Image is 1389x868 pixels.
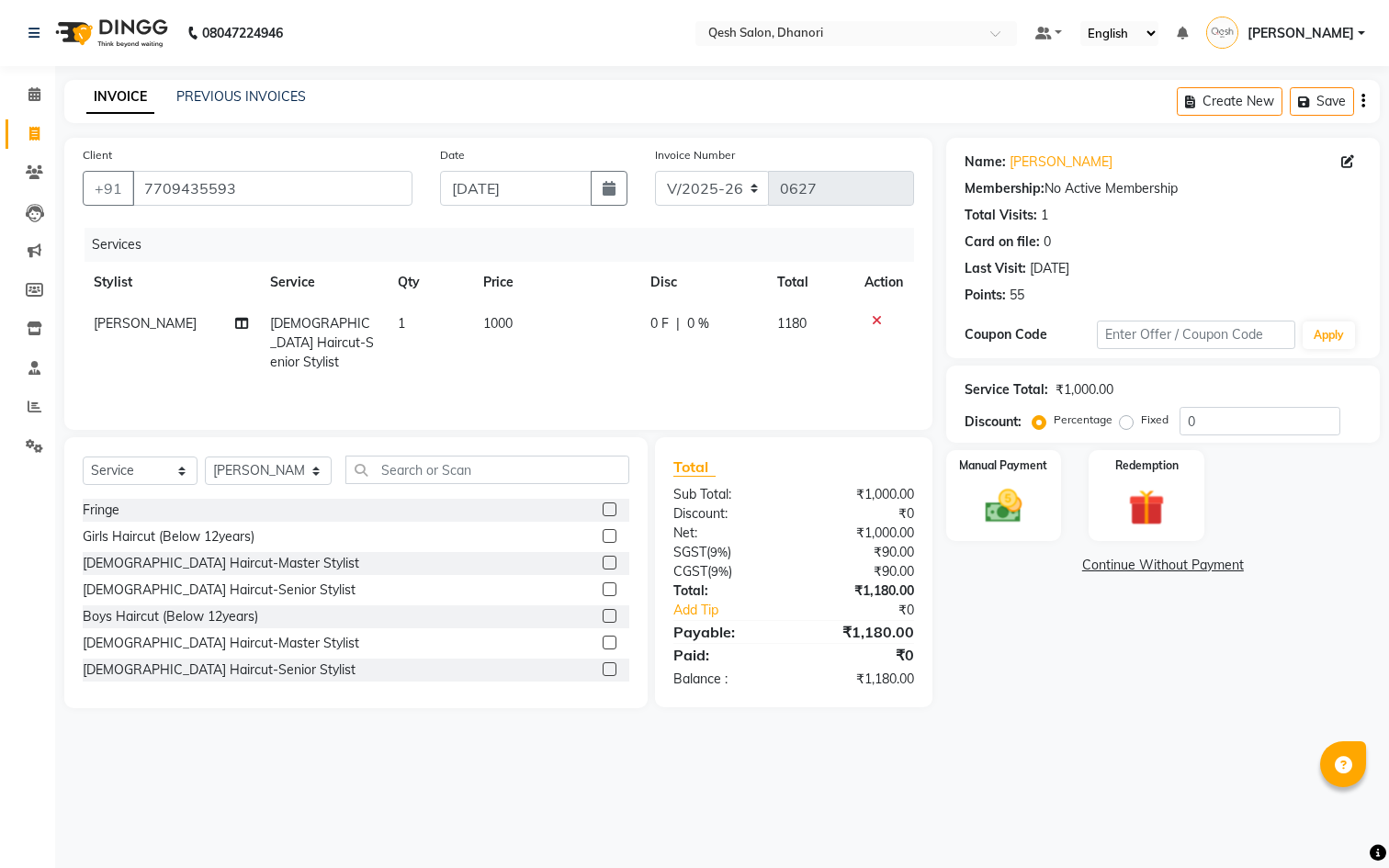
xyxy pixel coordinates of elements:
[794,581,928,601] div: ₹1,180.00
[472,262,638,303] th: Price
[398,315,405,332] span: 1
[676,314,680,333] span: |
[1054,411,1112,428] label: Percentage
[794,644,928,666] div: ₹0
[83,634,359,653] div: [DEMOGRAPHIC_DATA] Haircut-Master Stylist
[1041,206,1048,225] div: 1
[655,147,735,163] label: Invoice Number
[965,259,1026,278] div: Last Visit:
[47,7,173,59] img: logo
[660,504,794,524] div: Discount:
[965,325,1097,344] div: Coupon Code
[270,315,374,370] span: [DEMOGRAPHIC_DATA] Haircut-Senior Stylist
[83,554,359,573] div: [DEMOGRAPHIC_DATA] Haircut-Master Stylist
[1115,457,1179,474] label: Redemption
[83,581,356,600] div: [DEMOGRAPHIC_DATA] Haircut-Senior Stylist
[1044,232,1051,252] div: 0
[777,315,807,332] span: 1180
[794,621,928,643] div: ₹1,180.00
[965,206,1037,225] div: Total Visits:
[816,601,928,620] div: ₹0
[1290,87,1354,116] button: Save
[794,543,928,562] div: ₹90.00
[794,562,928,581] div: ₹90.00
[660,562,794,581] div: ( )
[794,504,928,524] div: ₹0
[687,314,709,333] span: 0 %
[1206,17,1238,49] img: Gagandeep Arora
[660,670,794,689] div: Balance :
[974,485,1033,527] img: _cash.svg
[711,564,728,579] span: 9%
[1117,485,1176,530] img: _gift.svg
[710,545,728,559] span: 9%
[660,621,794,643] div: Payable:
[83,262,259,303] th: Stylist
[660,601,816,620] a: Add Tip
[83,171,134,206] button: +91
[794,670,928,689] div: ₹1,180.00
[85,228,928,262] div: Services
[1030,259,1069,278] div: [DATE]
[965,412,1022,432] div: Discount:
[794,485,928,504] div: ₹1,000.00
[965,179,1045,198] div: Membership:
[965,152,1006,172] div: Name:
[83,660,356,680] div: [DEMOGRAPHIC_DATA] Haircut-Senior Stylist
[440,147,465,163] label: Date
[660,644,794,666] div: Paid:
[660,543,794,562] div: ( )
[639,262,767,303] th: Disc
[794,524,928,543] div: ₹1,000.00
[950,556,1376,575] a: Continue Without Payment
[673,544,706,560] span: SGST
[1303,321,1355,349] button: Apply
[673,457,716,477] span: Total
[1177,87,1282,116] button: Create New
[83,527,254,547] div: Girls Haircut (Below 12years)
[965,179,1361,198] div: No Active Membership
[1312,795,1371,850] iframe: chat widget
[387,262,472,303] th: Qty
[176,88,306,105] a: PREVIOUS INVOICES
[660,485,794,504] div: Sub Total:
[959,457,1047,474] label: Manual Payment
[83,607,258,626] div: Boys Haircut (Below 12years)
[1010,152,1112,172] a: [PERSON_NAME]
[1141,411,1169,428] label: Fixed
[965,380,1048,400] div: Service Total:
[1097,321,1295,349] input: Enter Offer / Coupon Code
[1056,380,1113,400] div: ₹1,000.00
[1010,286,1024,305] div: 55
[345,456,629,484] input: Search or Scan
[660,581,794,601] div: Total:
[83,147,112,163] label: Client
[766,262,853,303] th: Total
[965,232,1040,252] div: Card on file:
[660,524,794,543] div: Net:
[86,81,154,114] a: INVOICE
[650,314,669,333] span: 0 F
[673,563,707,580] span: CGST
[483,315,513,332] span: 1000
[83,501,119,520] div: Fringe
[853,262,914,303] th: Action
[1248,24,1354,43] span: [PERSON_NAME]
[94,315,197,332] span: [PERSON_NAME]
[965,286,1006,305] div: Points:
[132,171,412,206] input: Search by Name/Mobile/Email/Code
[202,7,283,59] b: 08047224946
[259,262,388,303] th: Service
